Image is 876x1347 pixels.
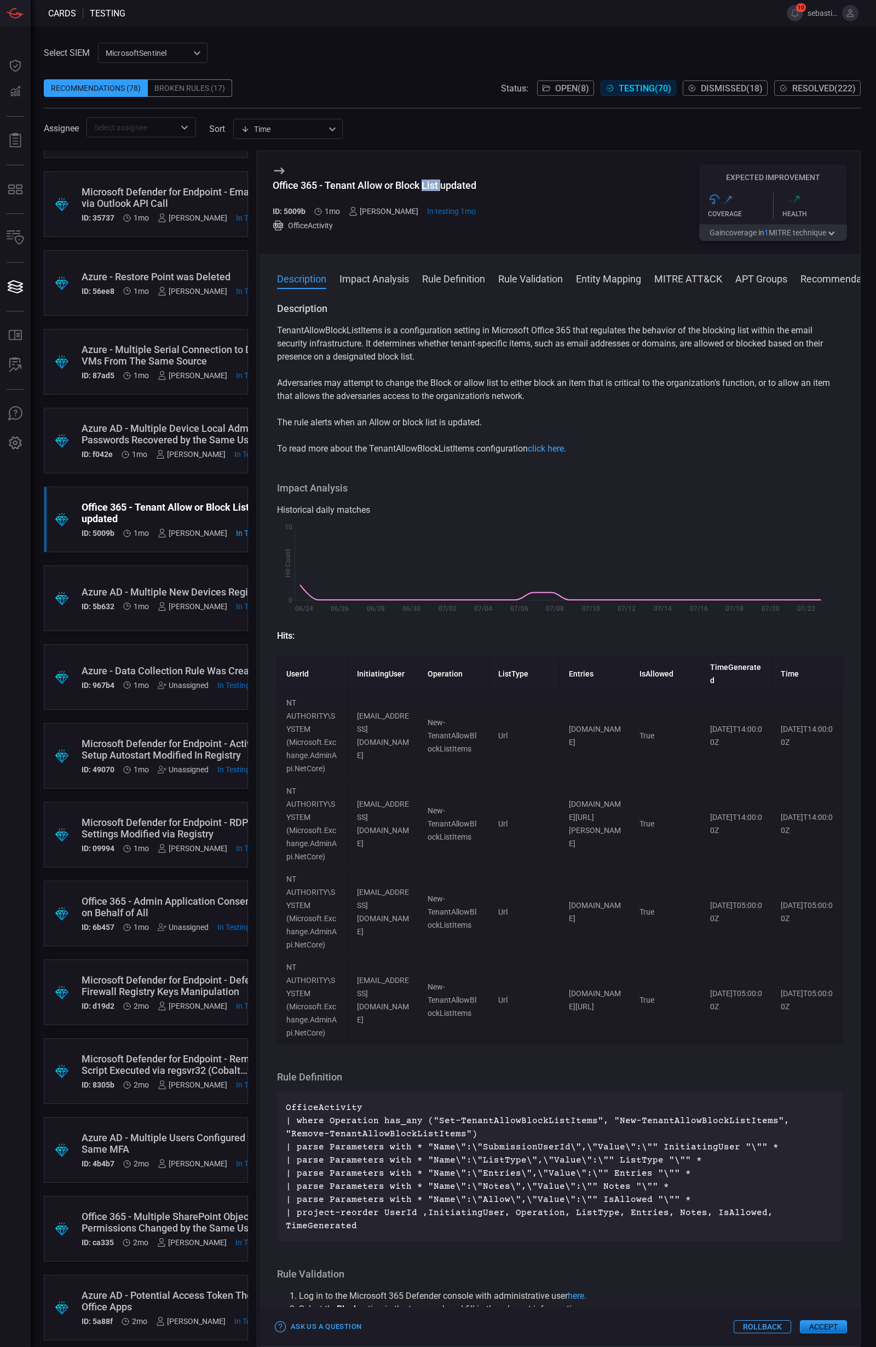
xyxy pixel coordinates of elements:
[236,1002,286,1010] span: Jul 29, 2025 9:00 AM
[82,738,267,761] div: Microsoft Defender for Endpoint - Active Setup Autostart Modified In Registry
[339,271,409,285] button: Impact Analysis
[241,124,325,135] div: Time
[134,923,149,932] span: Jul 27, 2025 3:12 AM
[601,80,676,96] button: Testing(70)
[82,450,113,459] h5: ID: f042e
[82,213,114,222] h5: ID: 35737
[764,228,769,237] span: 1
[236,1080,286,1089] span: Jul 29, 2025 9:00 AM
[489,780,560,868] td: Url
[576,271,641,285] button: Entity Mapping
[82,423,284,446] div: Azure AD - Multiple Device Local Admin Passwords Recovered by the Same User
[808,9,838,18] span: sebastien.bossous
[2,274,28,300] button: Cards
[286,669,309,678] strong: UserId
[2,53,28,79] button: Dashboard
[158,1159,227,1168] div: [PERSON_NAME]
[158,1002,227,1010] div: [PERSON_NAME]
[277,1071,843,1084] h3: Rule Definition
[2,401,28,427] button: Ask Us A Question
[48,8,76,19] span: Cards
[699,173,847,182] h5: Expected Improvement
[134,681,149,690] span: Jul 27, 2025 3:12 AM
[2,322,28,349] button: Rule Catalog
[217,681,267,690] span: Jul 29, 2025 9:00 AM
[44,123,79,134] span: Assignee
[701,868,772,956] td: [DATE]T05:00:00Z
[582,605,600,612] text: 07/10
[82,923,114,932] h5: ID: 6b457
[236,371,286,380] span: Aug 05, 2025 9:00 AM
[422,271,485,285] button: Rule Definition
[560,868,631,956] td: [DOMAIN_NAME]
[277,504,843,517] div: Historical daily matches
[217,765,267,774] span: Jul 29, 2025 9:00 AM
[474,605,492,612] text: 07/04
[209,124,225,134] label: sort
[419,692,489,780] td: New-TenantAllowBlockListItems
[792,83,856,94] span: Resolved ( 222 )
[273,180,476,191] div: Office 365 - Tenant Allow or Block List updated
[772,780,843,868] td: [DATE]T14:00:00Z
[555,83,589,94] span: Open ( 8 )
[132,1317,147,1326] span: Jul 05, 2025 11:46 PM
[489,956,560,1044] td: Url
[82,1002,114,1010] h5: ID: d19d2
[134,765,149,774] span: Jul 27, 2025 3:12 AM
[510,605,528,612] text: 07/06
[2,352,28,378] button: ALERT ANALYSIS
[277,324,843,363] p: TenantAllowBlockListItems is a configuration setting in Microsoft Office 365 that regulates the b...
[82,974,286,997] div: Microsoft Defender for Endpoint - Defender Firewall Registry Keys Manipulation
[348,780,419,868] td: [EMAIL_ADDRESS][DOMAIN_NAME]
[299,1290,843,1303] li: Log in to the Microsoft 365 Defender console with administrative user
[278,956,348,1044] td: NT AUTHORITY\SYSTEM (Microsoft.Exchange.AdminApi.NetCore)
[82,1080,114,1089] h5: ID: 8305b
[528,443,566,454] a: click here.
[419,780,489,868] td: New-TenantAllowBlockListItems
[158,371,227,380] div: [PERSON_NAME]
[349,207,418,216] div: [PERSON_NAME]
[699,224,847,241] button: Gaincoverage in1MITRE technique
[217,923,267,932] span: Jul 29, 2025 9:00 AM
[618,605,636,612] text: 07/12
[82,1238,114,1247] h5: ID: ca335
[134,1002,149,1010] span: Jul 20, 2025 12:39 AM
[348,956,419,1044] td: [EMAIL_ADDRESS][DOMAIN_NAME]
[158,529,227,537] div: [PERSON_NAME]
[367,605,385,612] text: 06/28
[277,482,843,495] h3: Impact Analysis
[735,271,787,285] button: APT Groups
[134,213,149,222] span: Aug 03, 2025 2:50 AM
[82,1159,114,1168] h5: ID: 4b4b7
[560,692,631,780] td: [DOMAIN_NAME]
[277,416,843,429] p: The rule alerts when an Allow or block list is updated.
[235,1238,285,1247] span: Jul 10, 2025 9:00 AM
[134,602,149,611] span: Jul 27, 2025 3:12 AM
[277,631,295,641] strong: Hits:
[82,602,114,611] h5: ID: 5b632
[427,207,476,216] span: Aug 05, 2025 9:00 AM
[631,956,701,1044] td: True
[772,956,843,1044] td: [DATE]T05:00:00Z
[619,83,671,94] span: Testing ( 70 )
[82,665,267,677] div: Azure - Data Collection Rule Was Created
[82,681,114,690] h5: ID: 967b4
[236,844,286,853] span: Jul 29, 2025 9:00 AM
[177,120,192,135] button: Open
[295,605,313,612] text: 06/24
[284,549,292,577] text: Hit Count
[774,80,861,96] button: Resolved(222)
[277,271,326,285] button: Description
[289,597,292,604] text: 0
[82,529,114,537] h5: ID: 5009b
[428,669,463,678] strong: Operation
[82,1211,285,1234] div: Office 365 - Multiple SharePoint Object's Permissions Changed by the Same User
[158,923,209,932] div: Unassigned
[2,176,28,203] button: MITRE - Detection Posture
[44,48,90,58] label: Select SIEM
[781,669,799,678] strong: Time
[273,1319,364,1336] button: Ask Us a Question
[236,1159,286,1168] span: Jul 29, 2025 9:00 AM
[631,692,701,780] td: True
[278,868,348,956] td: NT AUTHORITY\SYSTEM (Microsoft.Exchange.AdminApi.NetCore)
